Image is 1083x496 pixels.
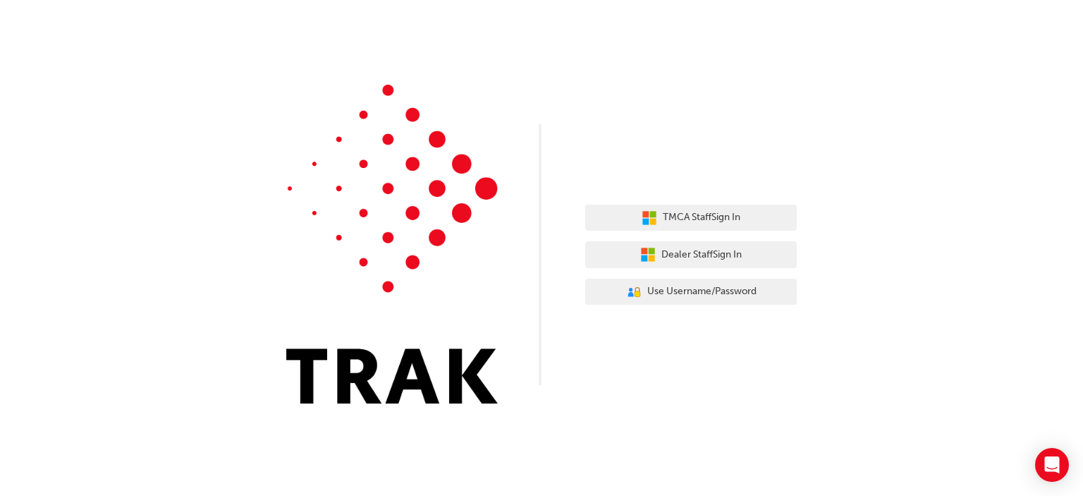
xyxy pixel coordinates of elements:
[1035,448,1069,482] div: Open Intercom Messenger
[585,205,797,231] button: TMCA StaffSign In
[585,279,797,306] button: Use Username/Password
[663,210,740,226] span: TMCA Staff Sign In
[286,85,498,404] img: Trak
[647,284,757,300] span: Use Username/Password
[585,241,797,268] button: Dealer StaffSign In
[661,247,742,263] span: Dealer Staff Sign In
